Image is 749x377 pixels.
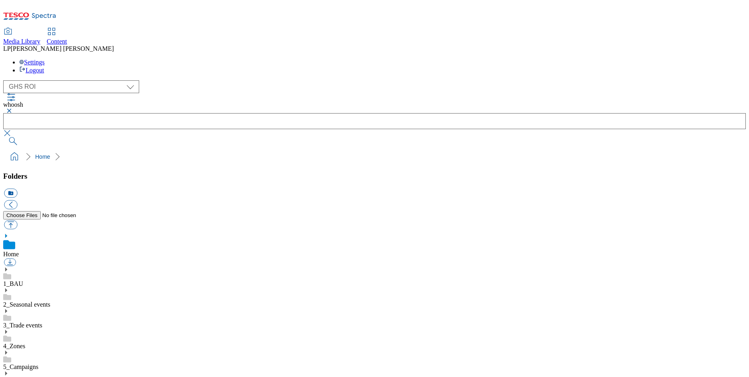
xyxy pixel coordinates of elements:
[3,322,42,329] a: 3_Trade events
[19,59,45,66] a: Settings
[3,149,746,164] nav: breadcrumb
[3,363,38,370] a: 5_Campaigns
[35,154,50,160] a: Home
[3,301,50,308] a: 2_Seasonal events
[47,28,67,45] a: Content
[3,28,40,45] a: Media Library
[3,343,25,349] a: 4_Zones
[11,45,114,52] span: [PERSON_NAME] [PERSON_NAME]
[8,150,21,163] a: home
[3,172,746,181] h3: Folders
[47,38,67,45] span: Content
[3,251,19,257] a: Home
[3,280,23,287] a: 1_BAU
[19,67,44,74] a: Logout
[3,38,40,45] span: Media Library
[3,45,11,52] span: LP
[3,101,23,108] span: whoosh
